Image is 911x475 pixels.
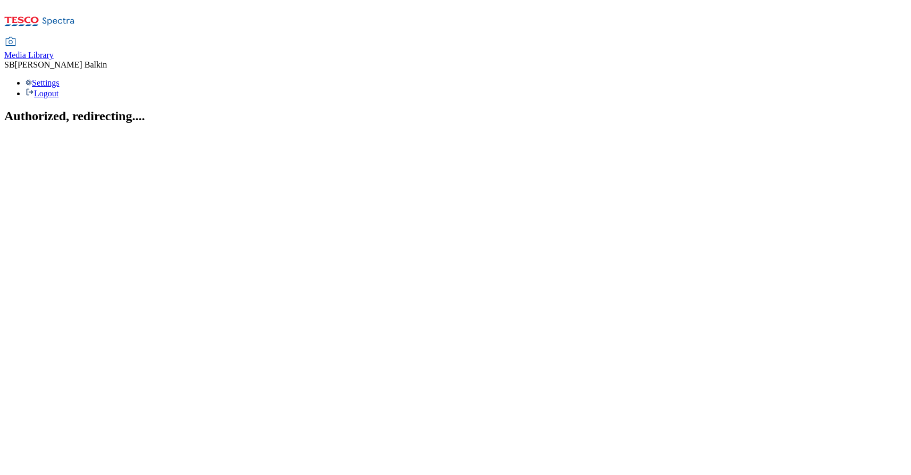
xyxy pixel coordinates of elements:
span: [PERSON_NAME] Balkin [15,60,107,69]
span: Media Library [4,51,54,60]
a: Settings [26,78,60,87]
h2: Authorized, redirecting.... [4,109,907,123]
span: SB [4,60,15,69]
a: Logout [26,89,58,98]
a: Media Library [4,38,54,60]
